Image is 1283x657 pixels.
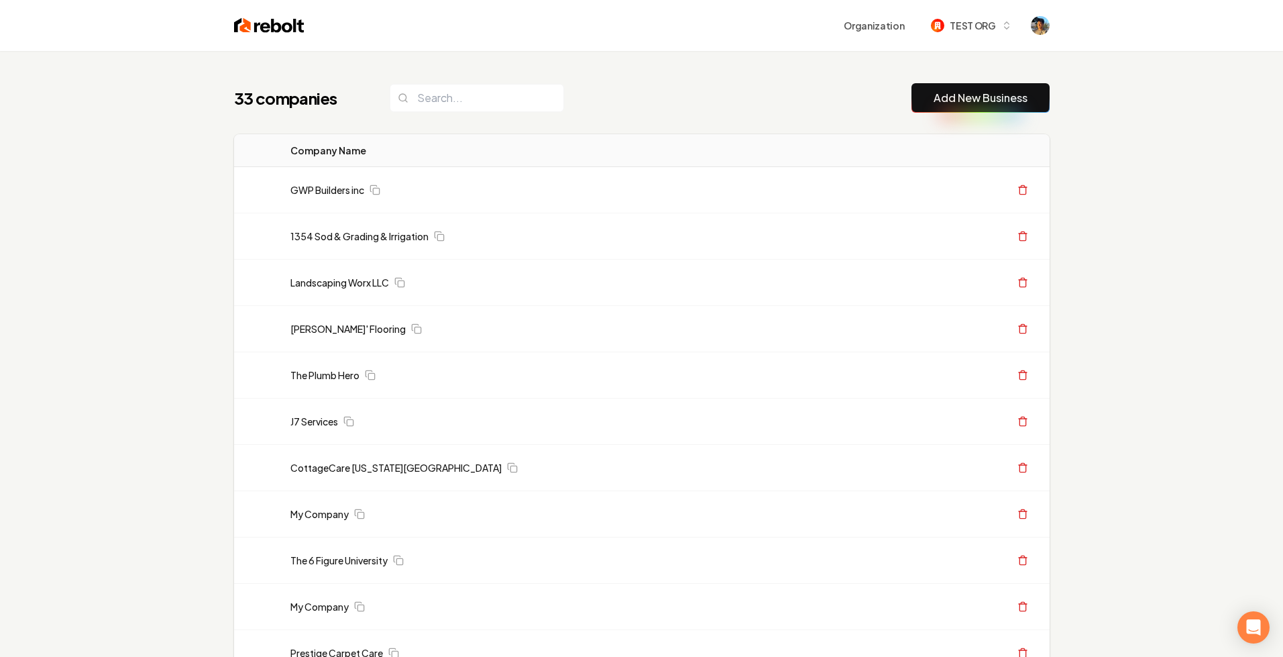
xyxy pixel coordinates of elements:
[290,322,406,336] a: [PERSON_NAME]' Flooring
[234,87,363,109] h1: 33 companies
[931,19,944,32] img: TEST ORG
[234,16,304,35] img: Rebolt Logo
[290,230,429,243] a: 1354 Sod & Grading & Irrigation
[290,507,349,521] a: My Company
[290,415,338,428] a: J7 Services
[934,90,1027,106] a: Add New Business
[290,368,359,382] a: The Plumb Hero
[280,134,727,167] th: Company Name
[290,183,364,197] a: GWP Builders inc
[1031,16,1050,35] button: Open user button
[1031,16,1050,35] img: Aditya Nair
[836,13,912,38] button: Organization
[1237,611,1270,644] div: Open Intercom Messenger
[290,276,389,289] a: Landscaping Worx LLC
[290,600,349,613] a: My Company
[390,84,564,112] input: Search...
[290,461,502,474] a: CottageCare [US_STATE][GEOGRAPHIC_DATA]
[911,83,1050,113] button: Add New Business
[290,554,388,567] a: The 6 Figure University
[950,19,995,33] span: TEST ORG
